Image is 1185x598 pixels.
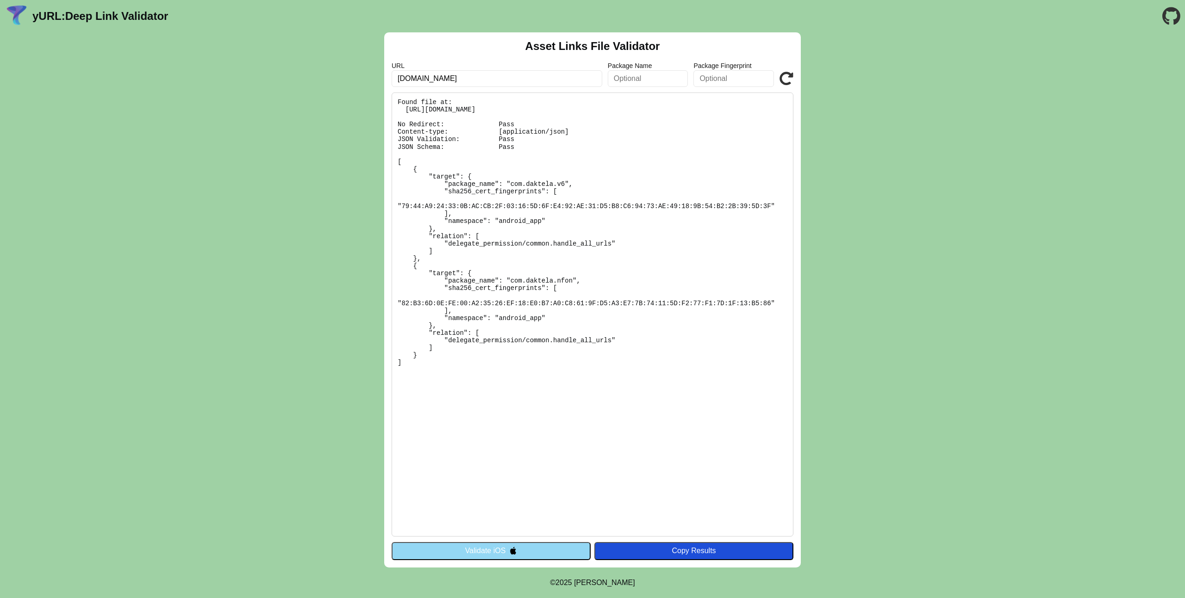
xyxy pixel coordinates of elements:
[525,40,660,53] h2: Asset Links File Validator
[693,70,774,87] input: Optional
[392,92,793,536] pre: Found file at: [URL][DOMAIN_NAME] No Redirect: Pass Content-type: [application/json] JSON Validat...
[5,4,29,28] img: yURL Logo
[392,62,602,69] label: URL
[392,70,602,87] input: Required
[550,567,635,598] footer: ©
[693,62,774,69] label: Package Fingerprint
[608,62,688,69] label: Package Name
[392,542,591,560] button: Validate iOS
[555,579,572,586] span: 2025
[594,542,793,560] button: Copy Results
[608,70,688,87] input: Optional
[574,579,635,586] a: Michael Ibragimchayev's Personal Site
[509,547,517,555] img: appleIcon.svg
[599,547,789,555] div: Copy Results
[32,10,168,23] a: yURL:Deep Link Validator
